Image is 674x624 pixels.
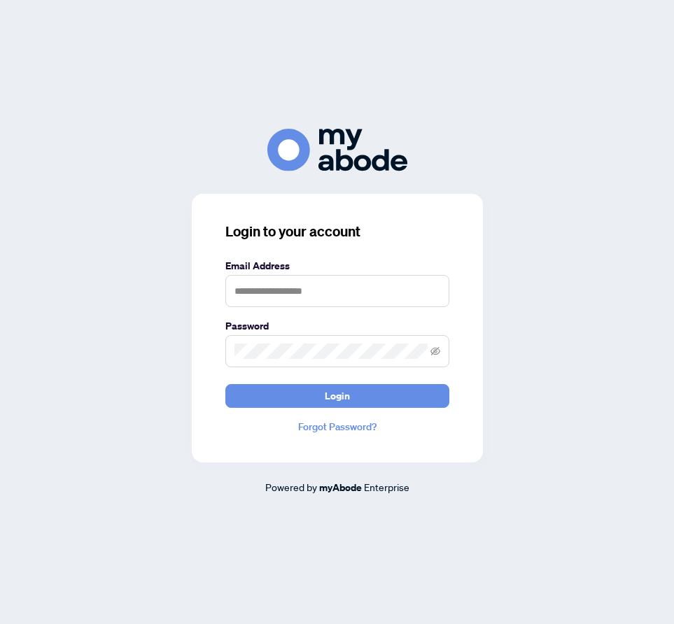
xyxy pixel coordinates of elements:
img: ma-logo [267,129,407,171]
span: Enterprise [364,481,409,493]
span: Login [325,385,350,407]
a: Forgot Password? [225,419,449,434]
span: Powered by [265,481,317,493]
span: eye-invisible [430,346,440,356]
label: Password [225,318,449,334]
button: Login [225,384,449,408]
h3: Login to your account [225,222,449,241]
label: Email Address [225,258,449,274]
a: myAbode [319,480,362,495]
